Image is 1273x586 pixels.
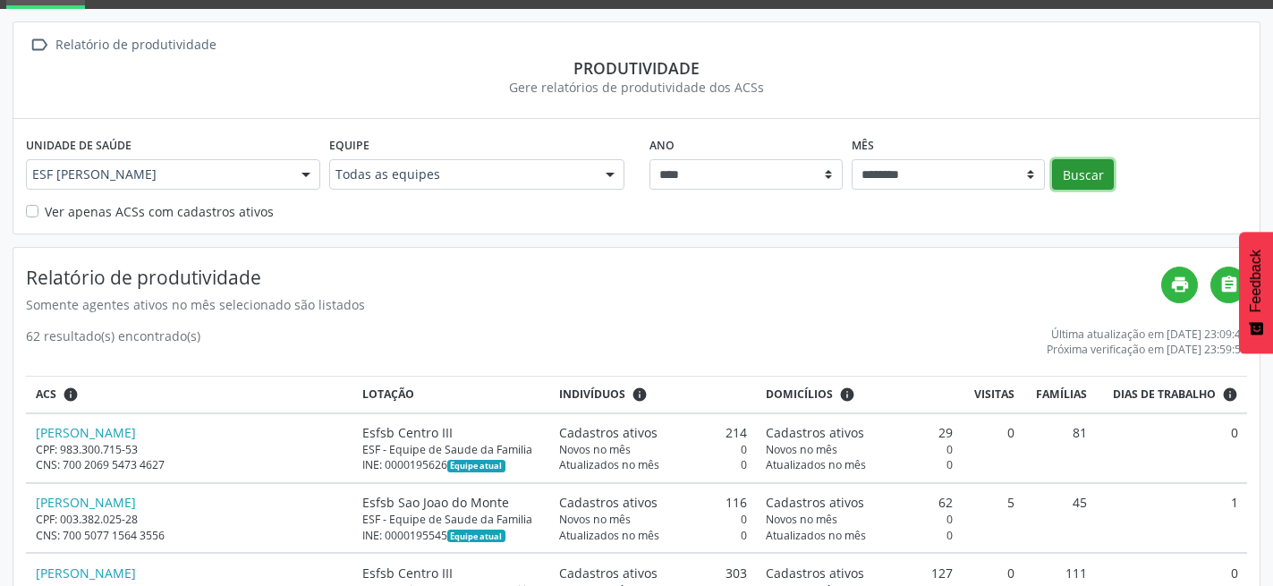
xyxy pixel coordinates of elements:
label: Unidade de saúde [26,132,132,159]
span: Domicílios [766,386,833,403]
i: <div class="text-left"> <div> <strong>Cadastros ativos:</strong> Cadastros que estão vinculados a... [839,386,855,403]
div: CNS: 700 5077 1564 3556 [36,528,344,543]
a: [PERSON_NAME] [36,424,136,441]
span: Atualizados no mês [559,528,659,543]
td: 1 [1097,483,1247,553]
div: 29 [766,423,954,442]
div: Somente agentes ativos no mês selecionado são listados [26,295,1161,314]
div: 0 [766,442,954,457]
i: <div class="text-left"> <div> <strong>Cadastros ativos:</strong> Cadastros que estão vinculados a... [632,386,648,403]
div: Esfsb Centro III [362,423,540,442]
button: Feedback - Mostrar pesquisa [1239,232,1273,353]
div: 127 [766,564,954,582]
span: Feedback [1248,250,1264,312]
div: 62 [766,493,954,512]
a: [PERSON_NAME] [36,494,136,511]
span: Novos no mês [766,512,837,527]
td: 45 [1024,483,1097,553]
div: CNS: 700 2069 5473 4627 [36,457,344,472]
label: Ano [649,132,675,159]
div: 0 [766,528,954,543]
div: Relatório de produtividade [52,32,219,58]
div: Produtividade [26,58,1247,78]
div: 0 [559,442,747,457]
span: Cadastros ativos [559,493,658,512]
td: 0 [1097,413,1247,483]
span: Esta é a equipe atual deste Agente [447,530,505,542]
span: Cadastros ativos [766,423,864,442]
div: 0 [559,457,747,472]
div: 214 [559,423,747,442]
label: Mês [852,132,874,159]
span: Cadastros ativos [559,564,658,582]
a:  [1210,267,1247,303]
i:  [1219,275,1239,294]
th: Visitas [963,377,1024,413]
div: CPF: 003.382.025-28 [36,512,344,527]
label: Equipe [329,132,369,159]
th: Famílias [1024,377,1097,413]
td: 0 [963,413,1024,483]
span: Novos no mês [559,512,631,527]
span: Dias de trabalho [1113,386,1216,403]
div: Próxima verificação em [DATE] 23:59:59 [1047,342,1247,357]
div: 303 [559,564,747,582]
i:  [26,32,52,58]
h4: Relatório de produtividade [26,267,1161,289]
span: Indivíduos [559,386,625,403]
span: Novos no mês [766,442,837,457]
div: Esfsb Sao Joao do Monte [362,493,540,512]
a: print [1161,267,1198,303]
div: 0 [766,512,954,527]
span: ESF [PERSON_NAME] [32,166,284,183]
div: ESF - Equipe de Saude da Familia [362,512,540,527]
div: ESF - Equipe de Saude da Familia [362,442,540,457]
div: 0 [559,512,747,527]
span: Todas as equipes [335,166,587,183]
span: Atualizados no mês [766,528,866,543]
span: Novos no mês [559,442,631,457]
div: 0 [766,457,954,472]
button: Buscar [1052,159,1114,190]
span: Cadastros ativos [766,564,864,582]
div: Gere relatórios de produtividade dos ACSs [26,78,1247,97]
i: Dias em que o(a) ACS fez pelo menos uma visita, ou ficha de cadastro individual ou cadastro domic... [1222,386,1238,403]
i: print [1170,275,1190,294]
div: Esfsb Centro III [362,564,540,582]
span: ACS [36,386,56,403]
span: Esta é a equipe atual deste Agente [447,460,505,472]
div: 116 [559,493,747,512]
label: Ver apenas ACSs com cadastros ativos [45,202,274,221]
div: 62 resultado(s) encontrado(s) [26,327,200,357]
div: 0 [559,528,747,543]
span: Atualizados no mês [766,457,866,472]
div: CPF: 983.300.715-53 [36,442,344,457]
th: Lotação [352,377,549,413]
div: INE: 0000195626 [362,457,540,472]
div: INE: 0000195545 [362,528,540,543]
div: Última atualização em [DATE] 23:09:48 [1047,327,1247,342]
span: Cadastros ativos [766,493,864,512]
td: 5 [963,483,1024,553]
a:  Relatório de produtividade [26,32,219,58]
td: 81 [1024,413,1097,483]
span: Atualizados no mês [559,457,659,472]
span: Cadastros ativos [559,423,658,442]
a: [PERSON_NAME] [36,565,136,582]
i: ACSs que estiveram vinculados a uma UBS neste período, mesmo sem produtividade. [63,386,79,403]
